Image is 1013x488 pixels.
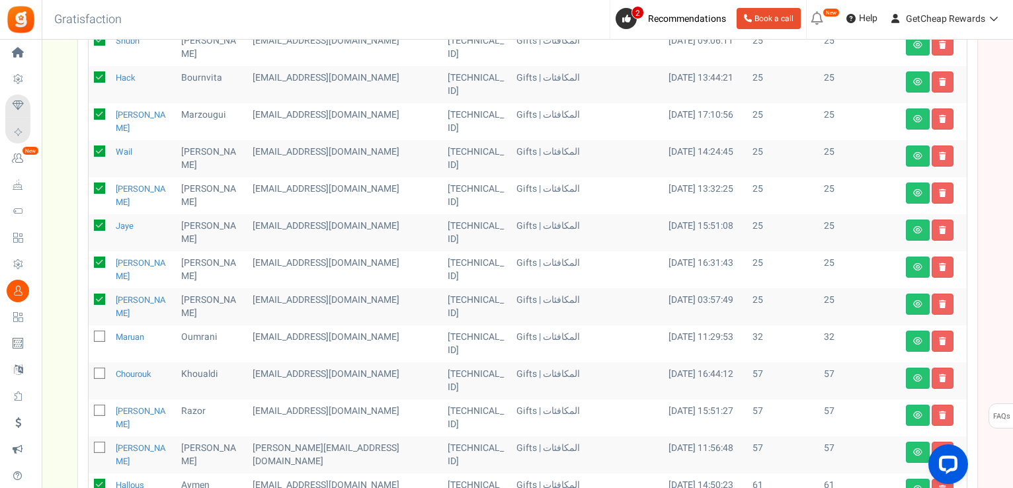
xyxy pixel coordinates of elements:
[442,251,511,288] td: [TECHNICAL_ID]
[247,66,442,103] td: subscriber
[5,147,36,170] a: New
[747,362,819,399] td: 57
[442,140,511,177] td: [TECHNICAL_ID]
[247,140,442,177] td: subscriber
[247,399,442,436] td: [EMAIL_ADDRESS][DOMAIN_NAME]
[913,263,922,271] i: View details
[116,331,144,343] a: Maruan
[442,177,511,214] td: [TECHNICAL_ID]
[993,404,1010,429] span: FAQs
[841,8,883,29] a: Help
[116,442,166,468] a: [PERSON_NAME]
[913,115,922,123] i: View details
[116,257,166,282] a: [PERSON_NAME]
[176,177,247,214] td: [PERSON_NAME]
[747,140,819,177] td: 25
[737,8,801,29] a: Book a call
[939,115,946,123] i: Delete user
[663,436,747,473] td: [DATE] 11:56:48
[663,325,747,362] td: [DATE] 11:29:53
[913,189,922,197] i: View details
[913,152,922,160] i: View details
[247,251,442,288] td: subscriber
[247,214,442,251] td: subscriber
[116,145,132,158] a: wail
[819,251,900,288] td: 25
[442,103,511,140] td: [TECHNICAL_ID]
[663,214,747,251] td: [DATE] 15:51:08
[176,436,247,473] td: [PERSON_NAME]
[116,183,166,208] a: [PERSON_NAME]
[247,325,442,362] td: subscriber
[747,177,819,214] td: 25
[663,251,747,288] td: [DATE] 16:31:43
[442,214,511,251] td: [TECHNICAL_ID]
[939,226,946,234] i: Delete user
[819,436,900,473] td: 57
[913,374,922,382] i: View details
[116,71,136,84] a: Hack
[747,29,819,66] td: 25
[22,146,39,155] em: New
[648,12,726,26] span: Recommendations
[511,103,663,140] td: Gifts | المكافئات
[442,288,511,325] td: [TECHNICAL_ID]
[819,140,900,177] td: 25
[747,325,819,362] td: 32
[176,399,247,436] td: Razor
[663,66,747,103] td: [DATE] 13:44:21
[663,29,747,66] td: [DATE] 09:06:11
[6,5,36,34] img: Gratisfaction
[663,399,747,436] td: [DATE] 15:51:27
[511,288,663,325] td: Gifts | المكافئات
[913,78,922,86] i: View details
[823,8,840,17] em: New
[442,66,511,103] td: [TECHNICAL_ID]
[747,288,819,325] td: 25
[939,78,946,86] i: Delete user
[819,66,900,103] td: 25
[511,362,663,399] td: Gifts | المكافئات
[442,362,511,399] td: [TECHNICAL_ID]
[116,405,166,430] a: [PERSON_NAME]
[442,399,511,436] td: [TECHNICAL_ID]
[939,41,946,49] i: Delete user
[819,325,900,362] td: 32
[939,411,946,419] i: Delete user
[511,140,663,177] td: Gifts | المكافئات
[442,436,511,473] td: [TECHNICAL_ID]
[939,152,946,160] i: Delete user
[176,288,247,325] td: [PERSON_NAME]
[616,8,731,29] a: 2 Recommendations
[40,7,136,33] h3: Gratisfaction
[511,177,663,214] td: Gifts | المكافئات
[939,374,946,382] i: Delete user
[176,214,247,251] td: [PERSON_NAME]
[913,226,922,234] i: View details
[913,337,922,345] i: View details
[631,6,644,19] span: 2
[747,66,819,103] td: 25
[247,29,442,66] td: subscriber
[176,66,247,103] td: Bournvita
[747,436,819,473] td: 57
[913,300,922,308] i: View details
[176,362,247,399] td: khoualdi
[511,29,663,66] td: Gifts | المكافئات
[247,177,442,214] td: subscriber
[939,337,946,345] i: Delete user
[442,325,511,362] td: [TECHNICAL_ID]
[116,34,140,47] a: Shubh
[663,362,747,399] td: [DATE] 16:44:12
[176,325,247,362] td: Oumrani
[511,436,663,473] td: Gifts | المكافئات
[247,436,442,473] td: [PERSON_NAME][EMAIL_ADDRESS][DOMAIN_NAME]
[939,263,946,271] i: Delete user
[819,29,900,66] td: 25
[116,294,166,319] a: [PERSON_NAME]
[747,251,819,288] td: 25
[913,41,922,49] i: View details
[747,399,819,436] td: 57
[819,399,900,436] td: 57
